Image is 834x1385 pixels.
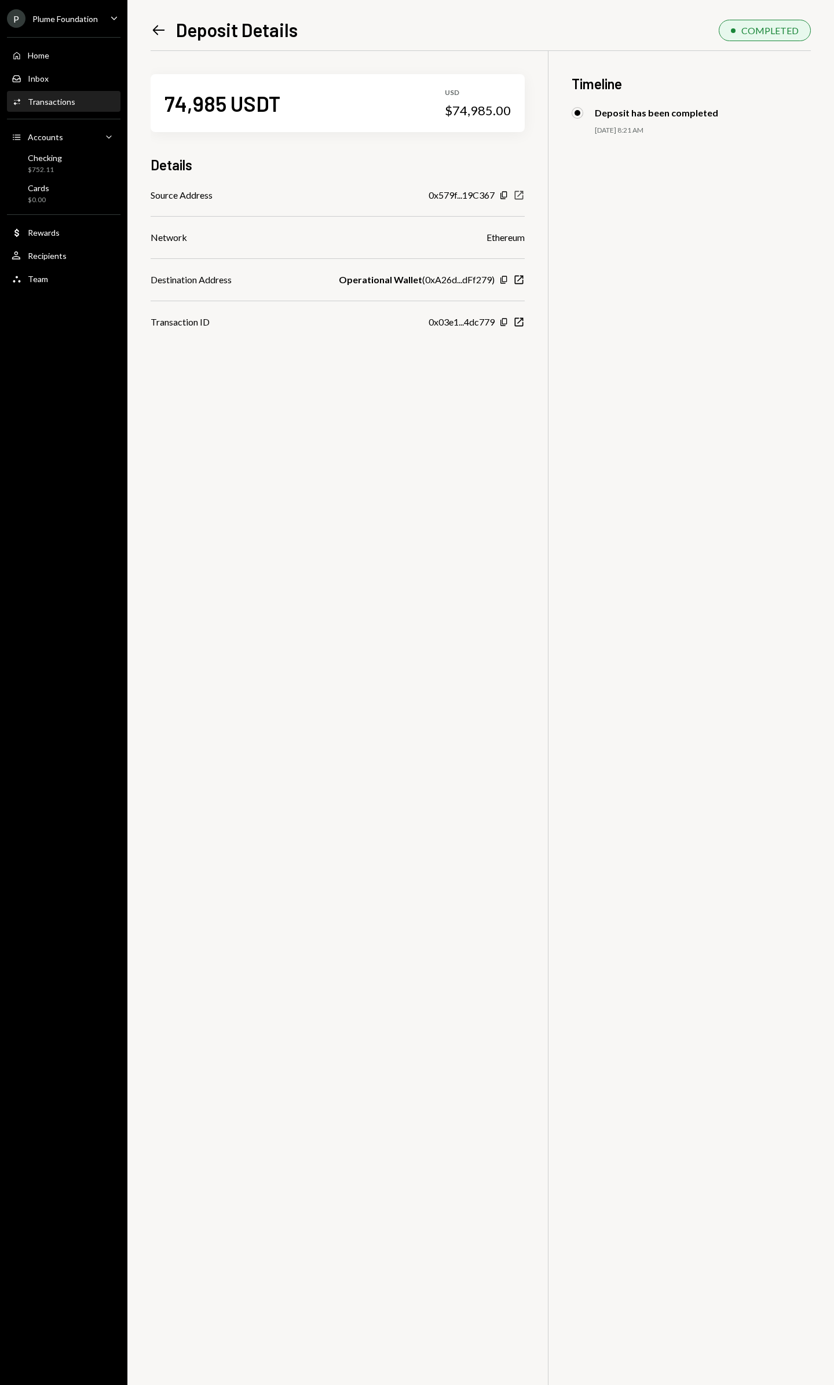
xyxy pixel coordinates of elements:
b: Operational Wallet [339,273,422,287]
div: Accounts [28,132,63,142]
div: COMPLETED [741,25,799,36]
div: Source Address [151,188,213,202]
div: $752.11 [28,165,62,175]
a: Cards$0.00 [7,180,120,207]
h3: Timeline [572,74,811,93]
a: Checking$752.11 [7,149,120,177]
div: Recipients [28,251,67,261]
div: 0x03e1...4dc779 [429,315,495,329]
div: Checking [28,153,62,163]
div: Team [28,274,48,284]
div: Cards [28,183,49,193]
div: Deposit has been completed [595,107,718,118]
div: Home [28,50,49,60]
h1: Deposit Details [176,18,298,41]
a: Rewards [7,222,120,243]
div: $0.00 [28,195,49,205]
div: USD [445,88,511,98]
a: Inbox [7,68,120,89]
a: Home [7,45,120,65]
div: Transaction ID [151,315,210,329]
div: ( 0xA26d...dFf279 ) [339,273,495,287]
div: 0x579f...19C367 [429,188,495,202]
div: $74,985.00 [445,103,511,119]
a: Recipients [7,245,120,266]
div: Network [151,231,187,244]
div: P [7,9,25,28]
div: [DATE] 8:21 AM [595,126,811,136]
div: Destination Address [151,273,232,287]
a: Transactions [7,91,120,112]
div: Ethereum [487,231,525,244]
h3: Details [151,155,192,174]
div: 74,985 USDT [164,90,280,116]
a: Team [7,268,120,289]
div: Plume Foundation [32,14,98,24]
div: Inbox [28,74,49,83]
a: Accounts [7,126,120,147]
div: Transactions [28,97,75,107]
div: Rewards [28,228,60,237]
